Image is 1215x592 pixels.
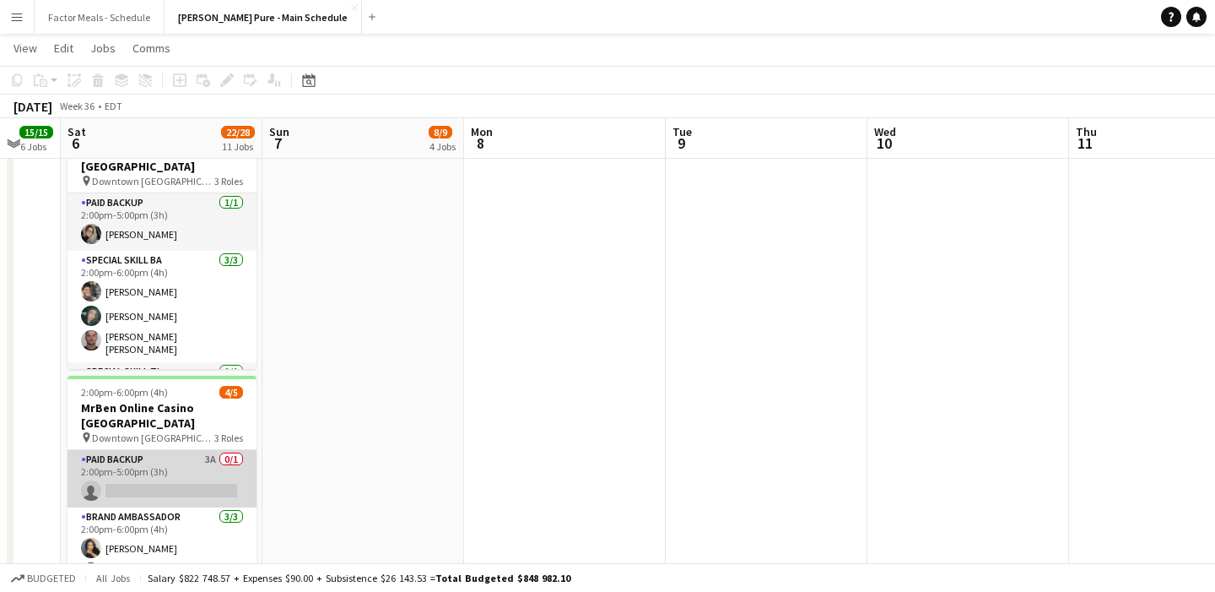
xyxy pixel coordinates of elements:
span: 8 [468,133,493,153]
span: Total Budgeted $848 982.10 [435,572,570,584]
span: Budgeted [27,573,76,584]
span: 3 Roles [214,175,243,187]
span: Jobs [90,41,116,56]
span: 7 [267,133,289,153]
span: 22/28 [221,126,255,138]
app-card-role: Paid Backup3A0/12:00pm-5:00pm (3h) [67,450,256,508]
button: Factor Meals - Schedule [35,1,165,34]
span: Sat [67,124,86,139]
a: Jobs [84,37,122,59]
h3: MrBen Online Casino [GEOGRAPHIC_DATA] [67,400,256,431]
div: Salary $822 748.57 + Expenses $90.00 + Subsistence $26 143.53 = [148,572,570,584]
app-card-role: Special Skill BA3/32:00pm-6:00pm (4h)[PERSON_NAME][PERSON_NAME][PERSON_NAME] [PERSON_NAME] [67,251,256,362]
span: Mon [471,124,493,139]
div: EDT [105,100,122,112]
div: 4 Jobs [429,140,456,153]
span: 9 [670,133,692,153]
span: Comms [132,41,170,56]
span: 4/5 [219,386,243,399]
span: Downtown [GEOGRAPHIC_DATA] [92,175,214,187]
span: 11 [1073,133,1097,153]
span: Week 36 [56,100,98,112]
span: Tue [672,124,692,139]
span: Sun [269,124,289,139]
button: Budgeted [8,569,78,588]
span: View [13,41,37,56]
div: [DATE] [13,98,52,115]
app-card-role: Special Skill TL1/1 [67,362,256,420]
app-job-card: 2:00pm-6:00pm (4h)5/5MrBen Online Casino [GEOGRAPHIC_DATA] Downtown [GEOGRAPHIC_DATA]3 RolesPaid ... [67,119,256,369]
div: 11 Jobs [222,140,254,153]
span: 6 [65,133,86,153]
a: Comms [126,37,177,59]
span: 8/9 [429,126,452,138]
span: 3 Roles [214,432,243,444]
span: Thu [1076,124,1097,139]
a: Edit [47,37,80,59]
a: View [7,37,44,59]
div: 6 Jobs [20,140,52,153]
span: Wed [874,124,896,139]
span: 15/15 [19,126,53,138]
span: All jobs [93,572,133,584]
span: 10 [872,133,896,153]
span: Edit [54,41,73,56]
button: [PERSON_NAME] Pure - Main Schedule [165,1,362,34]
app-card-role: Paid Backup1/12:00pm-5:00pm (3h)[PERSON_NAME] [67,193,256,251]
span: 2:00pm-6:00pm (4h) [81,386,168,399]
span: Downtown [GEOGRAPHIC_DATA] [92,432,214,444]
h3: MrBen Online Casino [GEOGRAPHIC_DATA] [67,144,256,174]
